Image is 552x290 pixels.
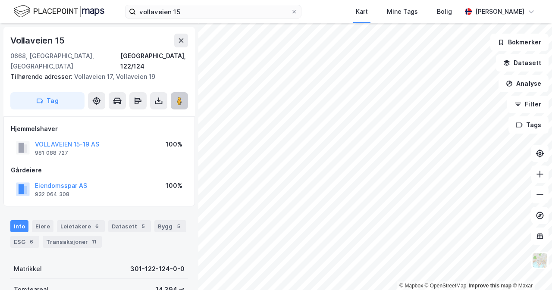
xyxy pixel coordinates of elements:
[120,51,188,72] div: [GEOGRAPHIC_DATA], 122/124
[93,222,101,231] div: 6
[90,237,98,246] div: 11
[469,283,511,289] a: Improve this map
[130,264,185,274] div: 301-122-124-0-0
[14,4,104,19] img: logo.f888ab2527a4732fd821a326f86c7f29.svg
[508,116,549,134] button: Tags
[35,191,69,198] div: 932 064 308
[509,249,552,290] iframe: Chat Widget
[136,5,291,18] input: Søk på adresse, matrikkel, gårdeiere, leietakere eller personer
[10,73,74,80] span: Tilhørende adresser:
[174,222,183,231] div: 5
[11,124,188,134] div: Hjemmelshaver
[32,220,53,232] div: Eiere
[499,75,549,92] button: Analyse
[139,222,147,231] div: 5
[356,6,368,17] div: Kart
[10,51,120,72] div: 0668, [GEOGRAPHIC_DATA], [GEOGRAPHIC_DATA]
[166,139,182,150] div: 100%
[475,6,524,17] div: [PERSON_NAME]
[35,150,68,156] div: 981 088 727
[10,220,28,232] div: Info
[387,6,418,17] div: Mine Tags
[490,34,549,51] button: Bokmerker
[507,96,549,113] button: Filter
[10,34,66,47] div: Vollaveien 15
[10,92,85,109] button: Tag
[27,237,36,246] div: 6
[166,181,182,191] div: 100%
[154,220,186,232] div: Bygg
[11,165,188,175] div: Gårdeiere
[399,283,423,289] a: Mapbox
[10,236,39,248] div: ESG
[425,283,467,289] a: OpenStreetMap
[57,220,105,232] div: Leietakere
[14,264,42,274] div: Matrikkel
[496,54,549,72] button: Datasett
[437,6,452,17] div: Bolig
[43,236,102,248] div: Transaksjoner
[108,220,151,232] div: Datasett
[10,72,181,82] div: Vollaveien 17, Vollaveien 19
